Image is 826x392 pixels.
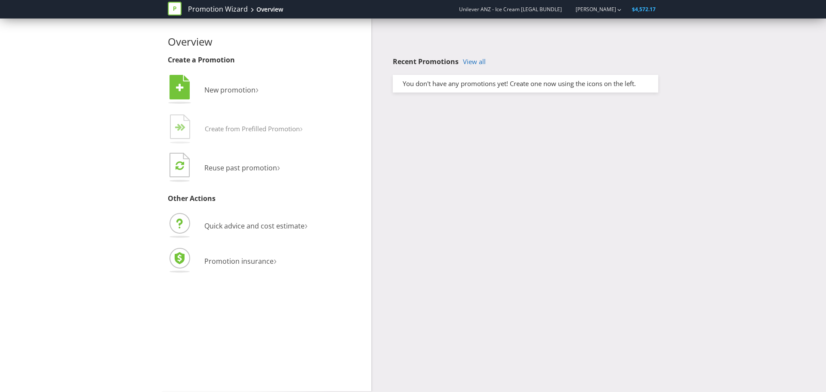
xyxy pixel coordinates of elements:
span: Quick advice and cost estimate [204,221,305,231]
h3: Other Actions [168,195,365,203]
span: Recent Promotions [393,57,459,66]
span: Create from Prefilled Promotion [205,124,300,133]
tspan:  [176,83,184,93]
span: › [256,82,259,96]
span: › [300,121,303,135]
span: › [277,160,280,174]
div: Overview [256,5,283,14]
a: View all [463,58,486,65]
button: Create from Prefilled Promotion› [168,112,303,147]
span: › [305,218,308,232]
tspan:  [176,161,184,170]
a: Promotion insurance› [168,256,277,266]
span: Reuse past promotion [204,163,277,173]
h3: Create a Promotion [168,56,365,64]
span: Promotion insurance [204,256,274,266]
a: [PERSON_NAME] [567,6,616,13]
a: Promotion Wizard [188,4,248,14]
a: Quick advice and cost estimate› [168,221,308,231]
tspan:  [180,123,186,132]
span: New promotion [204,85,256,95]
span: $4,572.17 [632,6,656,13]
span: Unilever ANZ - Ice Cream [LEGAL BUNDLE] [459,6,562,13]
h2: Overview [168,36,365,47]
div: You don't have any promotions yet! Create one now using the icons on the left. [396,79,655,88]
span: › [274,253,277,267]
